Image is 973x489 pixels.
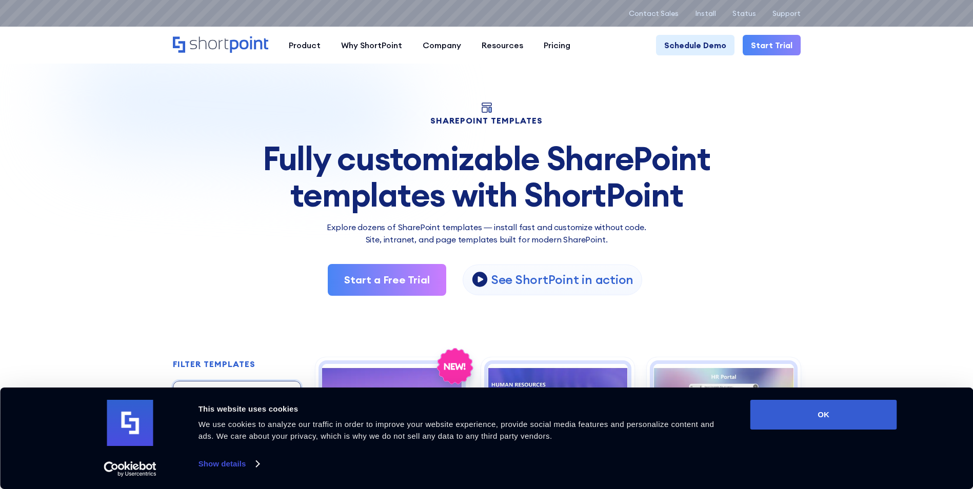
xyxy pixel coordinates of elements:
[772,9,801,17] a: Support
[412,35,471,55] a: Company
[173,36,268,54] a: Home
[198,456,259,472] a: Show details
[279,35,331,55] a: Product
[331,35,412,55] a: Why ShortPoint
[488,364,628,469] img: HR 1 – Human Resources Template: Centralize tools, policies, training, engagement, and news.
[198,420,714,440] span: We use cookies to analyze our traffic in order to improve your website experience, provide social...
[629,9,679,17] a: Contact Sales
[328,264,446,296] a: Start a Free Trial
[85,461,175,477] a: Usercentrics Cookiebot - opens in a new window
[289,39,321,51] div: Product
[656,35,734,55] a: Schedule Demo
[322,364,462,469] img: Enterprise 1 – SharePoint Homepage Design: Modern intranet homepage for news, documents, and events.
[482,39,523,51] div: Resources
[695,9,716,17] a: Install
[198,403,727,415] div: This website uses cookies
[491,272,633,288] p: See ShortPoint in action
[341,39,402,51] div: Why ShortPoint
[732,9,756,17] a: Status
[544,39,570,51] div: Pricing
[653,364,793,469] img: HR 2 - HR Intranet Portal: Central HR hub for search, announcements, events, learning.
[533,35,581,55] a: Pricing
[471,35,533,55] a: Resources
[173,117,801,124] h1: SHAREPOINT TEMPLATES
[173,381,301,409] input: search all templates
[750,400,897,430] button: OK
[107,400,153,446] img: logo
[173,360,255,369] h2: FILTER TEMPLATES
[743,35,801,55] a: Start Trial
[463,264,642,295] a: open lightbox
[173,140,801,213] div: Fully customizable SharePoint templates with ShortPoint
[173,221,801,246] p: Explore dozens of SharePoint templates — install fast and customize without code. Site, intranet,...
[423,39,461,51] div: Company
